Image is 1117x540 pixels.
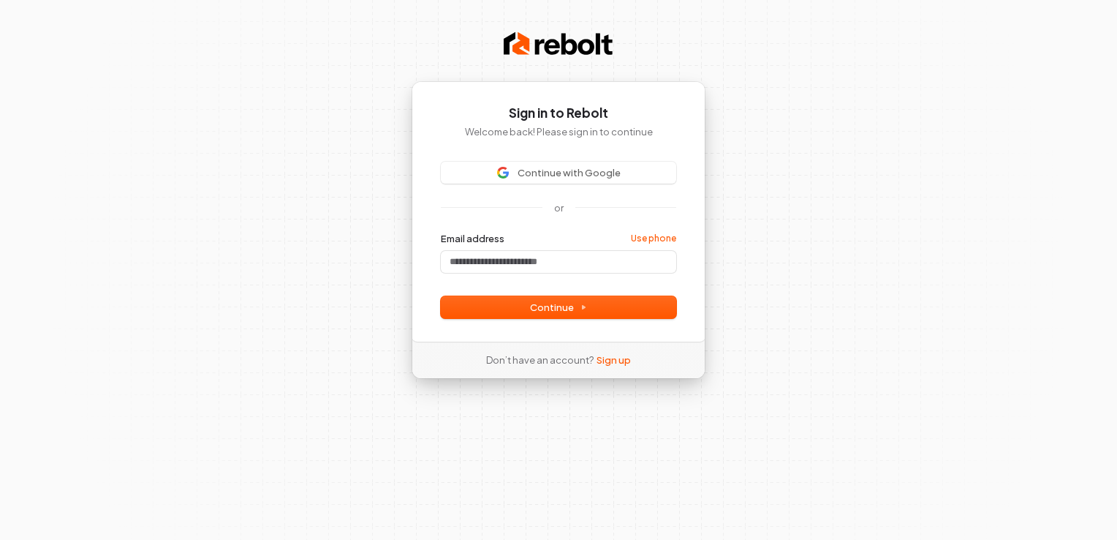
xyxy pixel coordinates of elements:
[441,105,676,122] h1: Sign in to Rebolt
[504,29,613,59] img: Rebolt Logo
[597,353,631,367] a: Sign up
[518,166,621,179] span: Continue with Google
[554,201,564,214] p: or
[441,125,676,138] p: Welcome back! Please sign in to continue
[441,232,504,245] label: Email address
[441,296,676,318] button: Continue
[497,167,509,179] img: Sign in with Google
[530,301,587,314] span: Continue
[441,162,676,184] button: Sign in with GoogleContinue with Google
[631,233,676,244] a: Use phone
[486,353,594,367] span: Don’t have an account?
